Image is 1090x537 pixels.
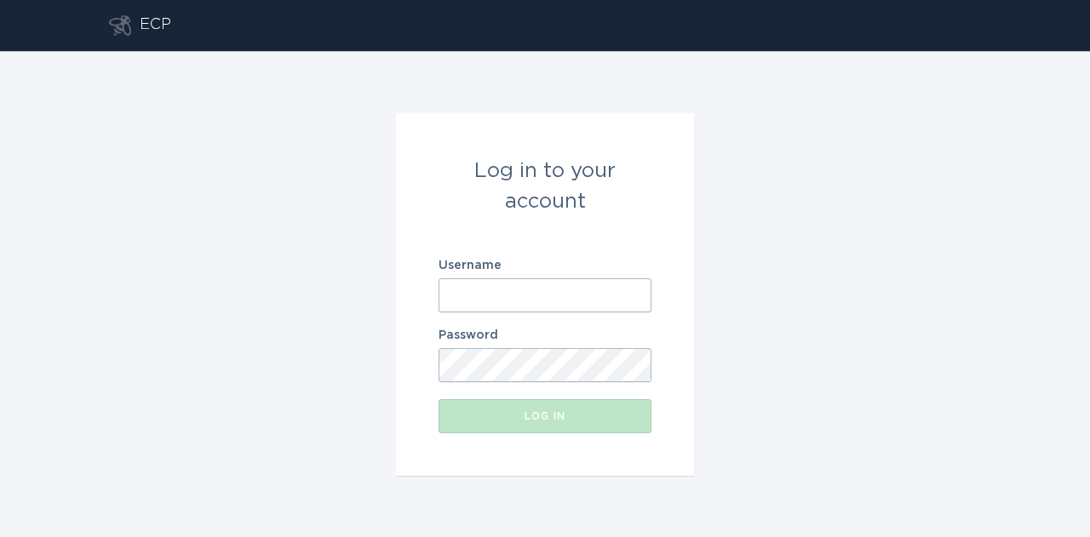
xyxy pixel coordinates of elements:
[439,399,651,433] button: Log in
[439,156,651,217] div: Log in to your account
[439,260,651,271] label: Username
[140,15,171,36] div: ECP
[439,329,651,341] label: Password
[109,15,131,36] button: Go to dashboard
[447,411,643,421] div: Log in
